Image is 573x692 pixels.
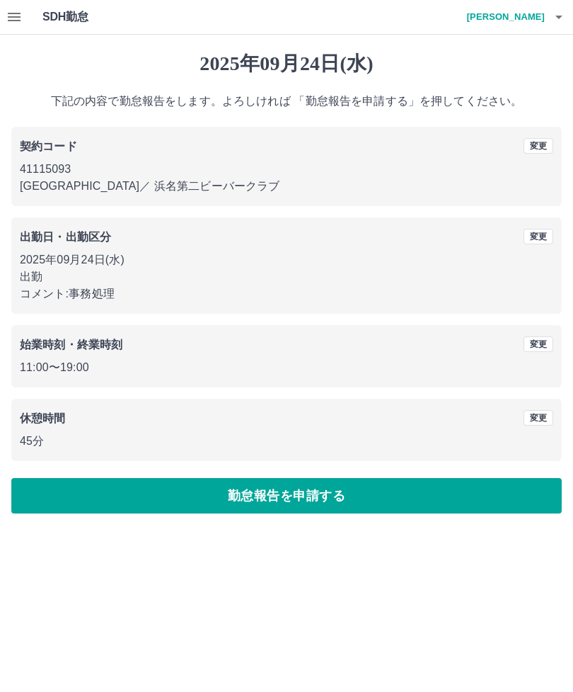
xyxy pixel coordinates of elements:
[11,478,562,514] button: 勤怠報告を申請する
[20,140,77,152] b: 契約コード
[11,93,562,110] p: 下記の内容で勤怠報告をします。よろしければ 「勤怠報告を申請する」を押してください。
[20,251,553,268] p: 2025年09月24日(水)
[20,433,553,450] p: 45分
[523,229,553,244] button: 変更
[20,285,553,302] p: コメント: 事務処理
[20,359,553,376] p: 11:00 〜 19:00
[20,161,553,178] p: 41115093
[11,52,562,76] h1: 2025年09月24日(水)
[20,339,122,351] b: 始業時刻・終業時刻
[20,178,553,195] p: [GEOGRAPHIC_DATA] ／ 浜名第二ビーバークラブ
[20,412,66,424] b: 休憩時間
[20,231,111,243] b: 出勤日・出勤区分
[20,268,553,285] p: 出勤
[523,410,553,426] button: 変更
[523,336,553,352] button: 変更
[523,138,553,154] button: 変更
